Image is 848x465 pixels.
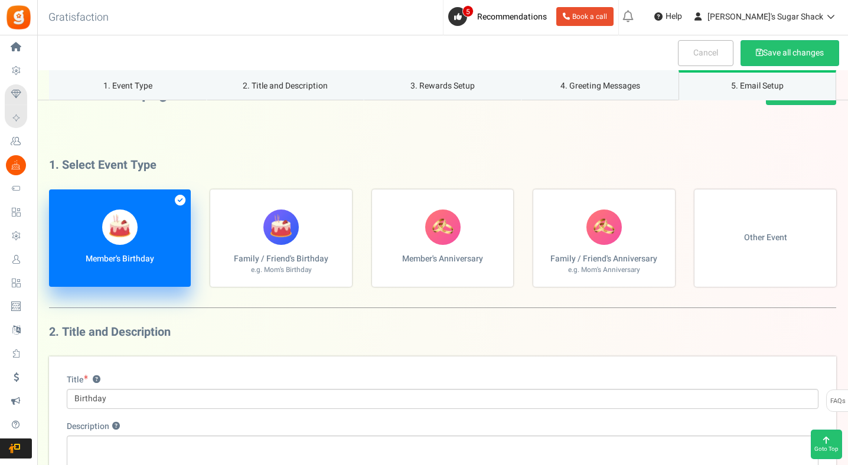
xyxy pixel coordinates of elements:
h2: Event details page [49,86,176,103]
span: Family / Friend's Birthday [222,253,340,275]
span: Goto Top [814,445,839,453]
a: Help [650,7,687,26]
h3: Gratisfaction [35,6,122,30]
img: Gratisfaction [5,4,32,31]
a: 4. Greeting Messages [521,70,679,100]
span: Family / Friend's Anniversary [545,253,663,275]
label: Description [67,421,120,433]
input: E.g. Enter your birthday [67,389,818,409]
a: 3. Rewards Setup [364,70,521,100]
span: FAQs [830,390,846,412]
button: Save all changes [741,40,839,66]
button: Title [93,376,100,384]
a: Book a call [556,7,614,26]
span: Member's Anniversary [402,253,483,265]
span: 5 [462,5,474,17]
button: Goto Top [811,430,842,459]
button: Description [112,423,120,430]
small: e.g. Mom's Anniversary [545,265,663,275]
span: [PERSON_NAME]'s Sugar Shack [707,11,823,23]
span: Member's Birthday [86,253,154,265]
a: Cancel [678,40,733,66]
span: Help [663,11,682,22]
span: Other Event [744,232,787,244]
a: 2. Title and Description [207,70,364,100]
a: 1. Event Type [49,70,207,100]
h3: 1. Select Event Type [49,159,836,172]
small: e.g. Mom's Birthday [222,265,340,275]
label: Title [67,374,100,386]
h3: 2. Title and Description [49,326,836,339]
span: Recommendations [477,11,547,23]
a: 5. Email Setup [679,70,836,100]
a: 5 Recommendations [448,7,552,26]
